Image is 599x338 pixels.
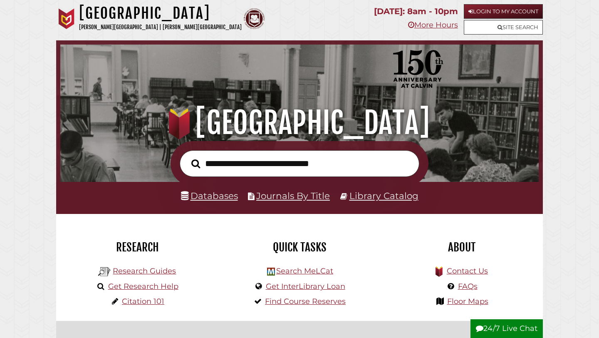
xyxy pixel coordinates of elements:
[62,240,212,254] h2: Research
[464,4,543,19] a: Login to My Account
[113,266,176,276] a: Research Guides
[387,240,537,254] h2: About
[181,190,238,201] a: Databases
[458,282,478,291] a: FAQs
[408,20,458,30] a: More Hours
[464,20,543,35] a: Site Search
[374,4,458,19] p: [DATE]: 8am - 10pm
[256,190,330,201] a: Journals By Title
[187,157,204,171] button: Search
[56,8,77,29] img: Calvin University
[69,104,530,141] h1: [GEOGRAPHIC_DATA]
[79,4,242,22] h1: [GEOGRAPHIC_DATA]
[244,8,265,29] img: Calvin Theological Seminary
[98,266,111,278] img: Hekman Library Logo
[267,268,275,276] img: Hekman Library Logo
[122,297,164,306] a: Citation 101
[265,297,346,306] a: Find Course Reserves
[349,190,418,201] a: Library Catalog
[266,282,345,291] a: Get InterLibrary Loan
[108,282,178,291] a: Get Research Help
[191,159,200,168] i: Search
[447,266,488,276] a: Contact Us
[276,266,333,276] a: Search MeLCat
[79,22,242,32] p: [PERSON_NAME][GEOGRAPHIC_DATA] | [PERSON_NAME][GEOGRAPHIC_DATA]
[225,240,374,254] h2: Quick Tasks
[447,297,488,306] a: Floor Maps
